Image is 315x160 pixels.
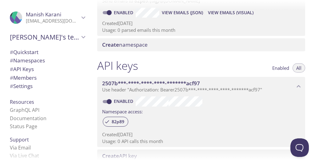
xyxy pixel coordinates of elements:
[10,82,33,90] span: Settings
[159,8,205,18] button: View Emails (JSON)
[10,144,31,151] a: Via Email
[10,107,39,113] a: GraphQL API
[10,65,34,73] span: API Keys
[290,138,309,157] iframe: Help Scout Beacon - Open
[10,57,45,64] span: Namespaces
[97,38,305,51] div: Create namespace
[10,48,13,56] span: #
[113,98,136,104] a: Enabled
[205,8,256,18] button: View Emails (Visual)
[102,131,300,138] p: Created [DATE]
[108,119,128,124] span: 82p89
[5,74,90,82] div: Members
[10,123,37,130] a: Status Page
[103,117,128,127] div: 82p89
[102,107,143,116] label: Namespace access:
[102,138,300,145] p: Usage: 0 API calls this month
[102,41,119,48] span: Create
[5,48,90,57] div: Quickstart
[10,48,38,56] span: Quickstart
[10,74,37,81] span: Members
[5,82,90,91] div: Team Settings
[5,29,90,45] div: Manish's team
[162,9,203,16] span: View Emails (JSON)
[269,63,293,73] button: Enabled
[10,136,29,143] span: Support
[26,11,61,18] span: Manish Karani
[10,82,13,90] span: #
[102,20,300,27] p: Created [DATE]
[5,7,90,28] div: Manish Karani
[102,41,148,48] span: namespace
[10,99,34,105] span: Resources
[10,74,13,81] span: #
[10,33,79,41] span: [PERSON_NAME]'s team
[10,57,13,64] span: #
[5,56,90,65] div: Namespaces
[26,18,79,24] p: [EMAIL_ADDRESS][DOMAIN_NAME]
[5,65,90,74] div: API Keys
[10,115,46,122] a: Documentation
[97,59,138,73] h1: API keys
[113,10,136,15] a: Enabled
[10,65,13,73] span: #
[208,9,253,16] span: View Emails (Visual)
[293,63,305,73] button: All
[102,27,300,33] p: Usage: 0 parsed emails this month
